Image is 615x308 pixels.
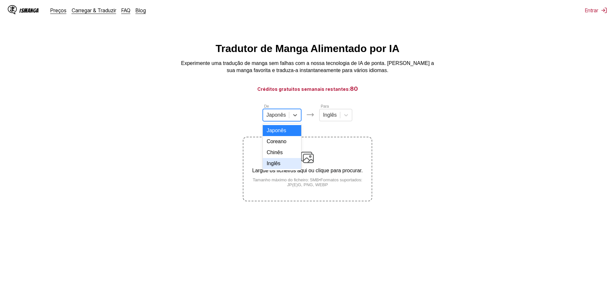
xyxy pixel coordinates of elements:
[19,7,39,14] div: IsManga
[321,104,329,109] label: Para
[263,136,302,147] div: Coreano
[243,177,371,187] small: Tamanho máximo do ficheiro: 5MB • Formatos suportados: JP(E)G, PNG, WEBP
[50,7,67,14] a: Preços
[8,5,17,14] img: IsManga Logo
[15,85,600,93] h3: Créditos gratuitos semanais restantes:
[601,7,607,14] img: Sign out
[72,7,116,14] a: Carregar & Traduzir
[121,7,130,14] a: FAQ
[136,7,146,14] a: Blog
[350,85,358,92] span: 80
[179,60,437,74] p: Experimente uma tradução de manga sem falhas com a nossa tecnologia de IA de ponta. [PERSON_NAME]...
[243,168,371,174] p: Largue os ficheiros aqui ou clique para procurar.
[8,5,50,16] a: IsManga LogoIsManga
[263,125,302,136] div: Japonês
[585,7,607,14] button: Entrar
[264,104,269,109] label: De
[216,43,400,55] h1: Tradutor de Manga Alimentado por IA
[306,111,314,119] img: Languages icon
[263,158,302,169] div: Inglês
[263,147,302,158] div: Chinês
